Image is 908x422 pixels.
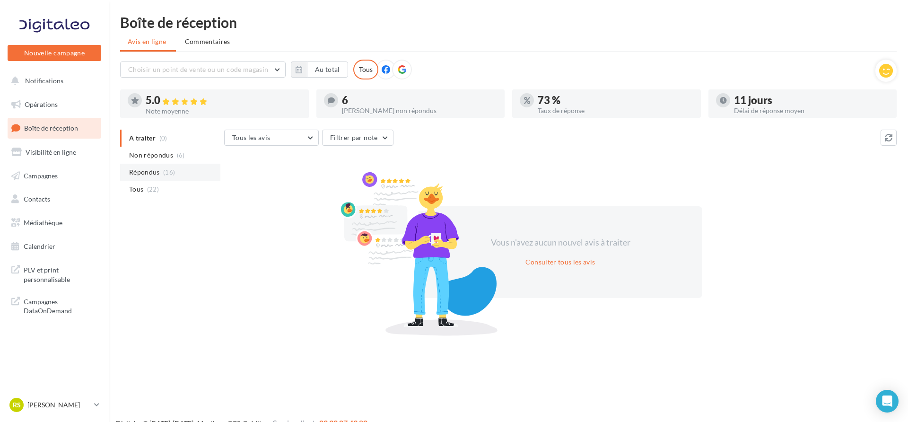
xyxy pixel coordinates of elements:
a: Campagnes DataOnDemand [6,291,103,319]
a: PLV et print personnalisable [6,260,103,288]
span: Médiathèque [24,219,62,227]
div: Boîte de réception [120,15,897,29]
span: Tous les avis [232,133,271,141]
button: Tous les avis [224,130,319,146]
div: 11 jours [734,95,890,105]
a: Campagnes [6,166,103,186]
span: (22) [147,185,159,193]
button: Au total [291,62,348,78]
button: Notifications [6,71,99,91]
span: Répondus [129,167,160,177]
div: 6 [342,95,498,105]
div: Délai de réponse moyen [734,107,890,114]
span: Visibilité en ligne [26,148,76,156]
p: [PERSON_NAME] [27,400,90,410]
div: Open Intercom Messenger [876,390,899,413]
span: Choisir un point de vente ou un code magasin [128,65,268,73]
span: PLV et print personnalisable [24,264,97,284]
div: 73 % [538,95,693,105]
div: Note moyenne [146,108,301,114]
span: (16) [163,168,175,176]
span: Boîte de réception [24,124,78,132]
span: Calendrier [24,242,55,250]
span: Non répondus [129,150,173,160]
span: (6) [177,151,185,159]
span: Campagnes DataOnDemand [24,295,97,316]
a: Boîte de réception [6,118,103,138]
button: Choisir un point de vente ou un code magasin [120,62,286,78]
span: Campagnes [24,171,58,179]
span: Tous [129,185,143,194]
span: Opérations [25,100,58,108]
div: 5.0 [146,95,301,106]
button: Au total [307,62,348,78]
span: Commentaires [185,37,230,46]
a: Calendrier [6,237,103,256]
button: Nouvelle campagne [8,45,101,61]
span: Contacts [24,195,50,203]
span: Notifications [25,77,63,85]
a: Médiathèque [6,213,103,233]
a: Opérations [6,95,103,114]
div: [PERSON_NAME] non répondus [342,107,498,114]
a: RS [PERSON_NAME] [8,396,101,414]
div: Vous n'avez aucun nouvel avis à traiter [479,237,642,249]
div: Tous [353,60,378,79]
button: Filtrer par note [322,130,393,146]
a: Contacts [6,189,103,209]
div: Taux de réponse [538,107,693,114]
button: Consulter tous les avis [522,256,599,268]
a: Visibilité en ligne [6,142,103,162]
span: RS [13,400,21,410]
